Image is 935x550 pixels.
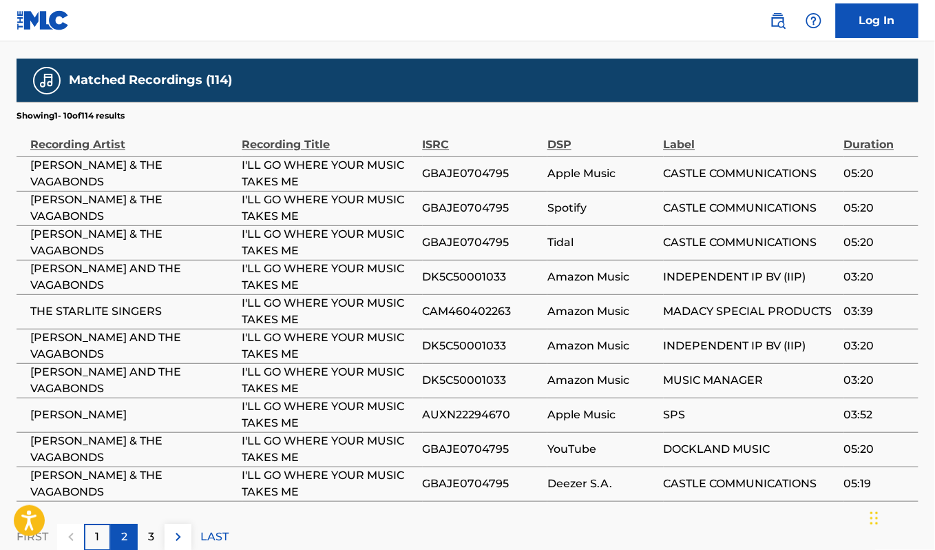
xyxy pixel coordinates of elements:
span: 03:52 [844,407,912,423]
span: DK5C50001033 [423,338,541,354]
span: GBAJE0704795 [423,200,541,216]
span: I'LL GO WHERE YOUR MUSIC TAKES ME [242,329,416,363]
span: MUSIC MANAGER [664,372,837,389]
span: 03:20 [844,372,912,389]
span: THE STARLITE SINGERS [30,303,235,320]
span: [PERSON_NAME] AND THE VAGABONDS [30,261,235,294]
span: YouTube [547,441,657,458]
span: AUXN22294670 [423,407,541,423]
p: LAST [200,529,229,545]
p: 3 [148,529,154,545]
iframe: Chat Widget [866,484,935,550]
span: DOCKLAND MUSIC [664,441,837,458]
span: I'LL GO WHERE YOUR MUSIC TAKES ME [242,433,416,466]
span: [PERSON_NAME] [30,407,235,423]
span: 05:20 [844,165,912,182]
span: Amazon Music [547,269,657,285]
span: Amazon Music [547,338,657,354]
img: Matched Recordings [39,72,55,89]
span: I'LL GO WHERE YOUR MUSIC TAKES ME [242,261,416,294]
span: Tidal [547,234,657,251]
span: 03:20 [844,338,912,354]
span: 05:20 [844,441,912,458]
div: Recording Artist [30,122,235,153]
span: I'LL GO WHERE YOUR MUSIC TAKES ME [242,226,416,259]
div: DSP [547,122,657,153]
span: [PERSON_NAME] AND THE VAGABONDS [30,364,235,397]
span: Deezer S.A. [547,476,657,492]
span: I'LL GO WHERE YOUR MUSIC TAKES ME [242,157,416,190]
span: I'LL GO WHERE YOUR MUSIC TAKES ME [242,398,416,431]
p: 2 [121,529,127,545]
p: Showing 1 - 10 of 114 results [17,110,125,122]
img: search [770,12,786,29]
span: CASTLE COMMUNICATIONS [664,476,837,492]
div: Label [664,122,837,153]
span: I'LL GO WHERE YOUR MUSIC TAKES ME [242,364,416,397]
span: GBAJE0704795 [423,441,541,458]
span: 05:20 [844,200,912,216]
span: DK5C50001033 [423,269,541,285]
h5: Matched Recordings (114) [69,72,232,88]
a: Log In [836,3,918,38]
span: GBAJE0704795 [423,476,541,492]
span: [PERSON_NAME] & THE VAGABONDS [30,467,235,500]
span: 05:20 [844,234,912,251]
span: [PERSON_NAME] & THE VAGABONDS [30,192,235,225]
span: 03:39 [844,303,912,320]
span: [PERSON_NAME] & THE VAGABONDS [30,157,235,190]
span: SPS [664,407,837,423]
div: Duration [844,122,912,153]
span: GBAJE0704795 [423,165,541,182]
span: INDEPENDENT IP BV (IIP) [664,338,837,354]
div: Help [800,7,828,34]
div: Recording Title [242,122,416,153]
img: MLC Logo [17,10,70,30]
img: help [806,12,822,29]
span: Amazon Music [547,303,657,320]
span: CAM460402263 [423,303,541,320]
div: ISRC [423,122,541,153]
span: I'LL GO WHERE YOUR MUSIC TAKES ME [242,295,416,328]
span: CASTLE COMMUNICATIONS [664,200,837,216]
span: I'LL GO WHERE YOUR MUSIC TAKES ME [242,467,416,500]
span: Amazon Music [547,372,657,389]
span: MADACY SPECIAL PRODUCTS [664,303,837,320]
div: Drag [870,498,879,539]
p: FIRST [17,529,48,545]
span: 05:19 [844,476,912,492]
span: CASTLE COMMUNICATIONS [664,234,837,251]
span: CASTLE COMMUNICATIONS [664,165,837,182]
span: Apple Music [547,165,657,182]
span: I'LL GO WHERE YOUR MUSIC TAKES ME [242,192,416,225]
span: 03:20 [844,269,912,285]
a: Public Search [764,7,792,34]
span: Spotify [547,200,657,216]
img: right [170,529,187,545]
span: [PERSON_NAME] AND THE VAGABONDS [30,329,235,363]
span: [PERSON_NAME] & THE VAGABONDS [30,226,235,259]
span: [PERSON_NAME] & THE VAGABONDS [30,433,235,466]
span: INDEPENDENT IP BV (IIP) [664,269,837,285]
span: DK5C50001033 [423,372,541,389]
p: 1 [96,529,100,545]
span: GBAJE0704795 [423,234,541,251]
span: Apple Music [547,407,657,423]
